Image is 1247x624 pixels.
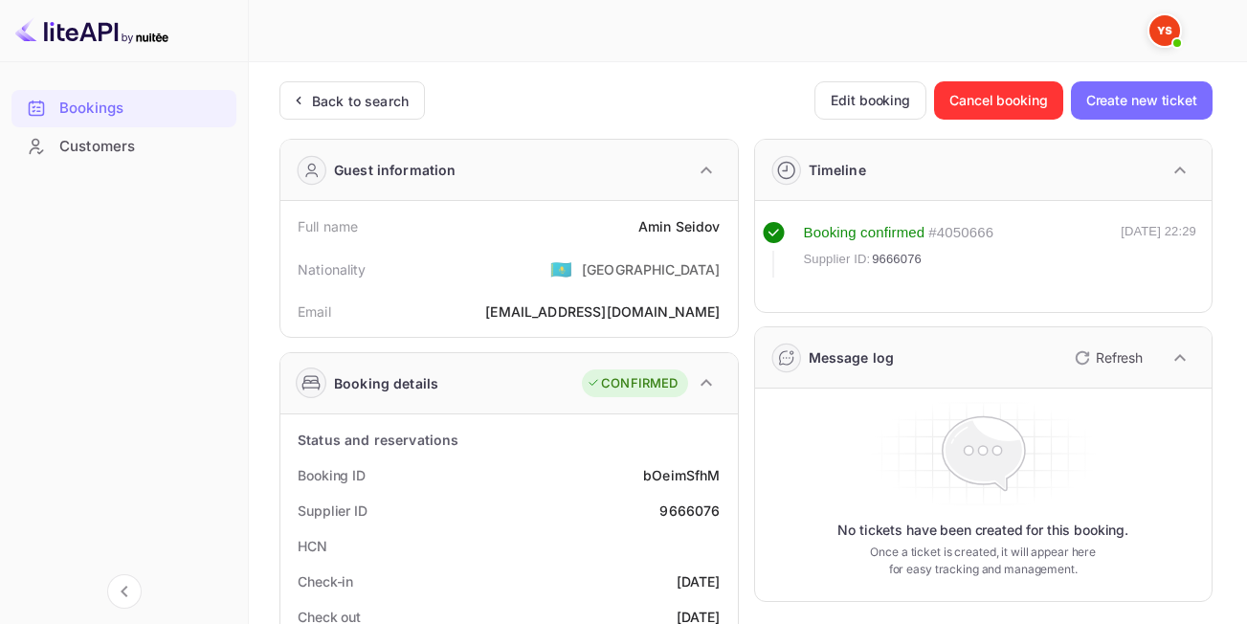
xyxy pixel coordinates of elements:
div: Check-in [298,571,353,591]
div: Message log [809,347,895,368]
div: HCN [298,536,327,556]
div: Back to search [312,91,409,111]
div: Nationality [298,259,367,279]
span: Supplier ID: [804,250,871,269]
button: Cancel booking [934,81,1063,120]
div: CONFIRMED [587,374,678,393]
img: Yandex Support [1149,15,1180,46]
a: Customers [11,128,236,164]
img: LiteAPI logo [15,15,168,46]
a: Bookings [11,90,236,125]
div: Booking details [334,373,438,393]
div: [EMAIL_ADDRESS][DOMAIN_NAME] [485,301,720,322]
div: Bookings [59,98,227,120]
div: Booking confirmed [804,222,925,244]
div: [DATE] 22:29 [1121,222,1196,278]
div: Supplier ID [298,501,367,521]
div: [DATE] [677,571,721,591]
div: [GEOGRAPHIC_DATA] [582,259,721,279]
button: Edit booking [814,81,926,120]
div: Customers [59,136,227,158]
div: Guest information [334,160,456,180]
div: Amin Seidov [638,216,721,236]
button: Refresh [1063,343,1150,373]
div: 9666076 [659,501,720,521]
p: No tickets have been created for this booking. [837,521,1128,540]
button: Collapse navigation [107,574,142,609]
div: Bookings [11,90,236,127]
div: bOeimSfhM [643,465,720,485]
span: 9666076 [872,250,922,269]
p: Refresh [1096,347,1143,368]
div: Status and reservations [298,430,458,450]
div: # 4050666 [928,222,993,244]
div: Booking ID [298,465,366,485]
div: Full name [298,216,358,236]
span: United States [550,252,572,286]
div: Email [298,301,331,322]
div: Timeline [809,160,866,180]
button: Create new ticket [1071,81,1213,120]
div: Customers [11,128,236,166]
p: Once a ticket is created, it will appear here for easy tracking and management. [861,544,1104,578]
